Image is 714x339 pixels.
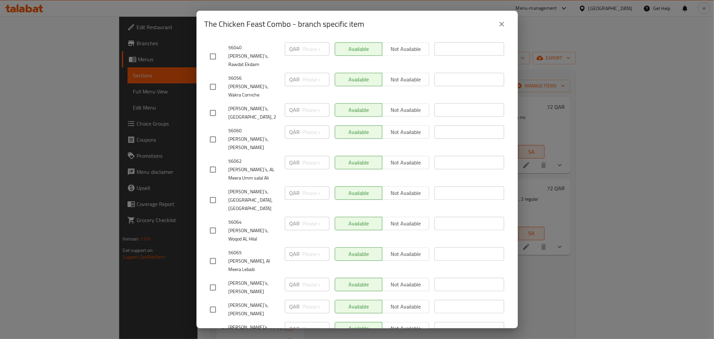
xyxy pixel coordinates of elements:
[303,156,329,169] input: Please enter price
[229,127,280,152] span: 56060 [PERSON_NAME]`s, [PERSON_NAME]
[303,125,329,139] input: Please enter price
[290,219,300,227] p: QAR
[229,188,280,213] span: [PERSON_NAME]`s, [GEOGRAPHIC_DATA], [GEOGRAPHIC_DATA]
[229,301,280,318] span: [PERSON_NAME]`s, [PERSON_NAME]
[290,280,300,288] p: QAR
[290,106,300,114] p: QAR
[290,75,300,83] p: QAR
[229,105,280,121] span: [PERSON_NAME]`s, [GEOGRAPHIC_DATA], 2
[229,74,280,99] span: 56056 [PERSON_NAME]`s, Wakra Corniche
[290,250,300,258] p: QAR
[303,103,329,117] input: Please enter price
[303,278,329,291] input: Please enter price
[290,158,300,166] p: QAR
[303,300,329,313] input: Please enter price
[205,19,365,29] h2: The Chicken Feast Combo - branch specific item
[303,73,329,86] input: Please enter price
[303,42,329,56] input: Please enter price
[303,322,329,335] input: Please enter price
[229,249,280,274] span: 56065 [PERSON_NAME], Al Meera Lebaib
[290,325,300,333] p: QAR
[494,16,510,32] button: close
[303,247,329,261] input: Please enter price
[303,217,329,230] input: Please enter price
[229,218,280,243] span: 56064 [PERSON_NAME]`s, Woqod AL Hilal
[290,189,300,197] p: QAR
[303,186,329,200] input: Please enter price
[290,45,300,53] p: QAR
[290,302,300,311] p: QAR
[229,44,280,69] span: 56040 [PERSON_NAME]`s, Rawdat Ekdaim
[229,279,280,296] span: [PERSON_NAME]`s, [PERSON_NAME]
[290,128,300,136] p: QAR
[229,157,280,182] span: 56062 [PERSON_NAME]`s, AL Meera Umm salal Ali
